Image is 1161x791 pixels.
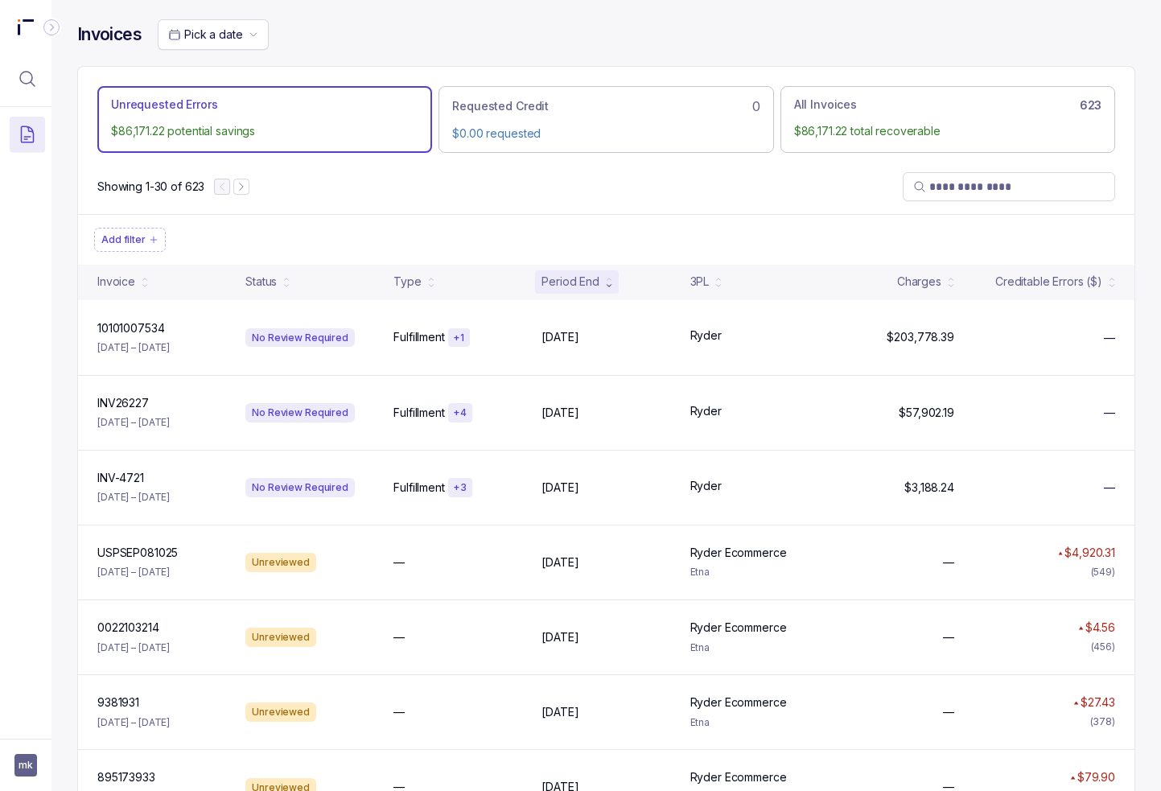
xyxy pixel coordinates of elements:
p: — [393,704,405,720]
p: [DATE] – [DATE] [97,564,170,580]
div: (378) [1090,714,1115,730]
p: [DATE] – [DATE] [97,715,170,731]
p: $203,778.39 [887,329,953,345]
p: Fulfillment [393,329,444,345]
p: INV26227 [97,395,149,411]
span: — [1104,330,1115,346]
p: $86,171.22 total recoverable [794,123,1101,139]
p: [DATE] [541,329,578,345]
div: No Review Required [245,478,355,497]
span: Pick a date [184,27,242,41]
p: USPSEP081025 [97,545,178,561]
p: Etna [690,715,819,731]
p: 9381931 [97,694,139,711]
div: Remaining page entries [97,179,204,195]
div: Period End [541,274,599,290]
p: $4.56 [1085,620,1115,636]
p: + 4 [453,406,467,419]
div: (549) [1091,564,1115,580]
p: Ryder [690,328,722,344]
h4: Invoices [77,23,142,46]
h6: 623 [1080,99,1101,112]
ul: Action Tab Group [97,86,1115,152]
p: [DATE] [541,405,578,421]
p: [DATE] – [DATE] [97,640,170,656]
div: 3PL [690,274,710,290]
p: INV-4721 [97,470,144,486]
p: $27.43 [1081,694,1115,711]
div: No Review Required [245,403,355,422]
p: [DATE] [541,554,578,571]
p: [DATE] [541,629,578,645]
img: red pointer upwards [1070,776,1075,780]
p: Unrequested Errors [111,97,217,113]
p: Ryder Ecommerce [690,545,787,561]
p: — [393,629,405,645]
div: Invoice [97,274,135,290]
div: Charges [897,274,941,290]
p: Ryder [690,403,722,419]
div: No Review Required [245,328,355,348]
div: Unreviewed [245,702,316,722]
button: User initials [14,754,37,777]
ul: Filter Group [94,228,1118,252]
p: $4,920.31 [1064,545,1115,561]
button: Filter Chip Add filter [94,228,166,252]
p: Ryder Ecommerce [690,620,787,636]
p: All Invoices [794,97,857,113]
div: 0 [452,97,760,116]
div: Collapse Icon [42,18,61,37]
p: — [943,554,954,571]
p: Etna [690,640,819,656]
div: Type [393,274,421,290]
p: [DATE] – [DATE] [97,489,170,505]
div: Unreviewed [245,553,316,572]
p: — [393,554,405,571]
button: Next Page [233,179,249,195]
p: Ryder Ecommerce [690,769,787,785]
search: Date Range Picker [168,27,242,43]
p: 895173933 [97,769,155,785]
p: 10101007534 [97,320,164,336]
p: $86,171.22 potential savings [111,123,418,139]
p: $0.00 requested [452,126,760,142]
p: Showing 1-30 of 623 [97,179,204,195]
p: Requested Credit [452,98,549,114]
div: Status [245,274,277,290]
button: Date Range Picker [158,19,269,50]
p: Ryder [690,478,722,494]
p: Etna [690,564,819,580]
p: $57,902.19 [899,405,954,421]
img: red pointer upwards [1073,701,1078,705]
p: + 3 [453,481,467,494]
p: Add filter [101,232,146,248]
div: Creditable Errors ($) [995,274,1102,290]
div: Unreviewed [245,628,316,647]
span: — [1104,480,1115,496]
img: red pointer upwards [1058,551,1063,555]
p: $79.90 [1077,769,1115,785]
p: [DATE] – [DATE] [97,340,170,356]
p: [DATE] [541,704,578,720]
p: Fulfillment [393,480,444,496]
button: Menu Icon Button MagnifyingGlassIcon [10,61,45,97]
button: Menu Icon Button DocumentTextIcon [10,117,45,152]
p: [DATE] – [DATE] [97,414,170,431]
p: $3,188.24 [904,480,954,496]
p: — [943,629,954,645]
img: red pointer upwards [1078,626,1083,630]
p: + 1 [453,332,465,344]
span: — [1104,405,1115,421]
p: Ryder Ecommerce [690,694,787,711]
p: 0022103214 [97,620,159,636]
p: Fulfillment [393,405,444,421]
p: — [943,704,954,720]
div: (456) [1091,639,1115,655]
p: [DATE] [541,480,578,496]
